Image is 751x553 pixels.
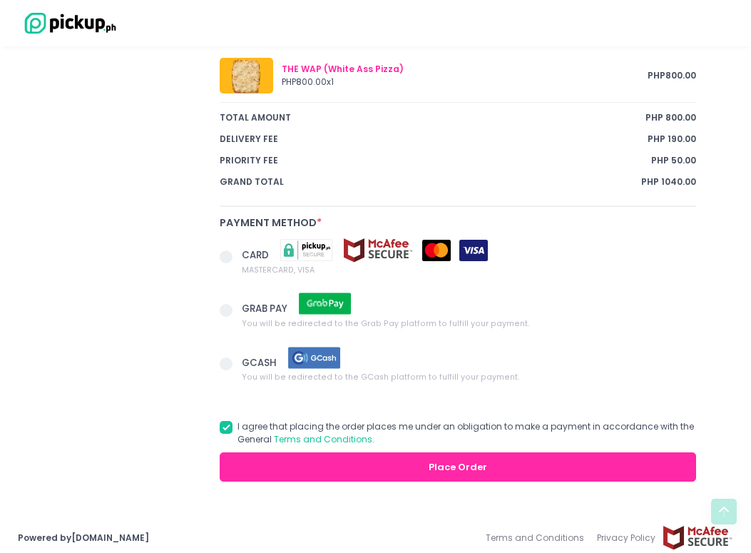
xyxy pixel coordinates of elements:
div: Payment Method [220,215,695,231]
span: PHP 800.00 [648,69,696,82]
img: logo [18,11,118,36]
img: gcash [279,345,350,370]
span: PHP 800.00 [645,111,696,124]
button: Place Order [220,452,695,482]
span: You will be redirected to the Grab Pay platform to fulfill your payment. [242,316,529,330]
span: Grand total [220,176,640,188]
img: visa [459,240,488,261]
span: MASTERCARD, VISA [242,263,488,276]
span: GCASH [242,356,279,370]
span: CARD [242,248,271,262]
a: Privacy Policy [591,525,662,551]
span: You will be redirected to the GCash platform to fulfill your payment. [242,370,519,384]
label: I agree that placing the order places me under an obligation to make a payment in accordance with... [220,420,695,446]
img: mcafee-secure [342,238,414,263]
div: THE WAP (White Ass Pizza) [282,63,647,76]
span: PHP 190.00 [648,133,696,146]
a: Powered by[DOMAIN_NAME] [18,532,149,544]
span: Delivery Fee [220,133,647,146]
div: PHP 800.00 x 1 [282,76,647,88]
img: grab pay [290,291,361,316]
img: mastercard [422,240,451,261]
span: GRAB PAY [242,303,290,316]
span: Priority Fee [220,154,650,167]
img: mcafee-secure [662,525,733,550]
a: Terms and Conditions [486,525,591,551]
span: PHP 50.00 [651,154,696,167]
img: pickupsecure [271,238,342,263]
span: PHP 1040.00 [641,176,696,188]
a: Terms and Conditions [274,433,372,445]
span: total amount [220,111,645,124]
